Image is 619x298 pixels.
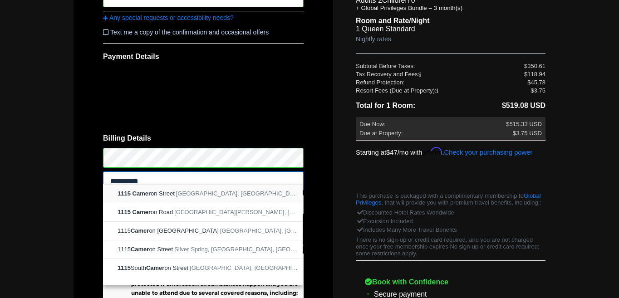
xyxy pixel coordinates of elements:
span: Camer [133,190,151,197]
span: [GEOGRAPHIC_DATA], [GEOGRAPHIC_DATA], [GEOGRAPHIC_DATA] [190,264,380,271]
span: $47 [386,149,398,156]
div: Subtotal Before Taxes: [356,63,524,69]
span: Camer [131,246,149,253]
span: [GEOGRAPHIC_DATA][PERSON_NAME], [GEOGRAPHIC_DATA], [GEOGRAPHIC_DATA] [174,209,413,215]
span: Camer [131,227,149,234]
div: Discounted Hotel Rates Worldwide [358,208,543,217]
div: Refund Protection: [356,79,527,86]
div: $350.61 [524,63,545,69]
a: Nightly rates [356,33,391,45]
a: Global Privileges [356,192,541,206]
a: Check your purchasing power - Learn more about Affirm Financing (opens in modal) [444,149,533,156]
b: Room and Rate/Night [356,17,430,24]
label: Text me a copy of the confirmation and occasional offers [103,25,304,39]
div: Due at Property: [359,130,506,137]
div: Excursion Included [358,217,543,225]
div: $118.94 [524,71,545,78]
div: $3.75 USD [513,130,542,137]
p: Starting at /mo with . [356,147,545,156]
span: Billing Details [103,134,304,142]
iframe: PayPal Message 1 [356,164,545,173]
span: 1115 on Street [118,246,174,253]
span: Camer [146,264,164,271]
span: 1115 [118,264,131,271]
span: 1115 Camer [118,209,151,215]
iframe: Secure payment input frame [101,64,305,124]
div: Due Now: [359,121,506,127]
p: This purchase is packaged with a complimentary membership to , that will provide you with premium... [356,192,545,206]
span: 1115 [118,190,131,197]
span: 1115 on [GEOGRAPHIC_DATA] [118,227,220,234]
li: $519.08 USD [451,100,545,112]
span: on Road [118,209,174,215]
li: Total for 1 Room: [356,100,451,112]
span: Affirm [422,147,442,155]
li: + Global Privileges Bundle – 3 month(s) [356,5,545,11]
a: Any special requests or accessibility needs? [103,14,304,21]
span: Payment Details [103,53,159,60]
b: Book with Confidence [365,278,536,286]
div: Resort Fees (Due at Property): [356,87,531,94]
p: There is no sign-up or credit card required, and you are not charged once your free membership ex... [356,236,545,257]
div: Includes Many More Travel Benefits [358,225,543,234]
div: $3.75 [531,87,545,94]
div: $515.33 USD [506,121,542,127]
span: South on Street [118,264,190,271]
div: Tax Recovery and Fees: [356,71,524,78]
span: No sign-up or credit card required; some restrictions apply. [356,243,540,257]
span: [GEOGRAPHIC_DATA], [GEOGRAPHIC_DATA], [GEOGRAPHIC_DATA] [176,190,367,197]
div: $45.78 [527,79,545,86]
span: [GEOGRAPHIC_DATA], [GEOGRAPHIC_DATA], [GEOGRAPHIC_DATA] [220,227,411,234]
span: on Street [118,190,176,197]
span: Silver Spring, [GEOGRAPHIC_DATA], [GEOGRAPHIC_DATA] [174,246,337,253]
li: 1 Queen Standard [356,25,545,33]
